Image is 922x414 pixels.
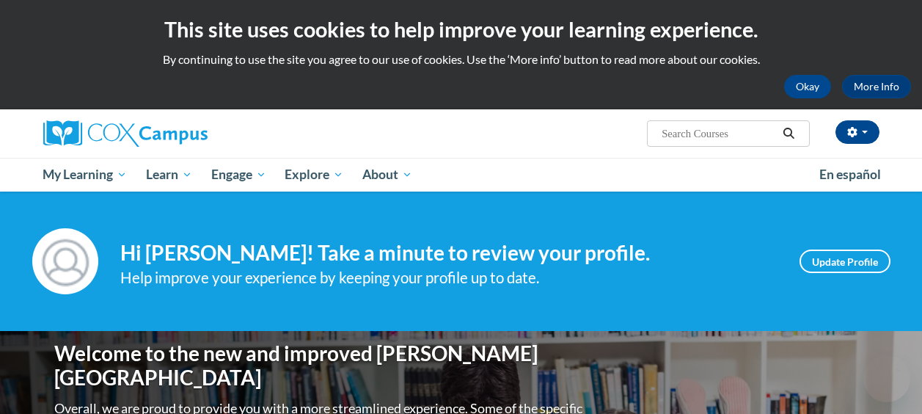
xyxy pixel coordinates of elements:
div: Main menu [32,158,890,192]
iframe: Button to launch messaging window [863,355,910,402]
span: Engage [211,166,266,184]
h4: Hi [PERSON_NAME]! Take a minute to review your profile. [120,241,778,266]
a: En español [810,159,890,190]
button: Okay [784,75,831,98]
a: About [353,158,422,192]
a: Engage [202,158,276,192]
span: En español [819,167,881,182]
img: Cox Campus [43,120,208,147]
button: Search [778,125,800,142]
a: Explore [275,158,353,192]
span: About [362,166,412,184]
span: Learn [146,166,192,184]
input: Search Courses [660,125,778,142]
span: Explore [285,166,343,184]
span: My Learning [43,166,127,184]
img: Profile Image [32,228,98,294]
a: Learn [136,158,202,192]
h1: Welcome to the new and improved [PERSON_NAME][GEOGRAPHIC_DATA] [54,341,586,391]
button: Account Settings [835,120,879,144]
p: By continuing to use the site you agree to our use of cookies. Use the ‘More info’ button to read... [11,51,911,68]
a: Cox Campus [43,120,307,147]
a: More Info [842,75,911,98]
a: Update Profile [800,250,890,273]
a: My Learning [34,158,137,192]
div: Help improve your experience by keeping your profile up to date. [120,266,778,290]
h2: This site uses cookies to help improve your learning experience. [11,15,911,44]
